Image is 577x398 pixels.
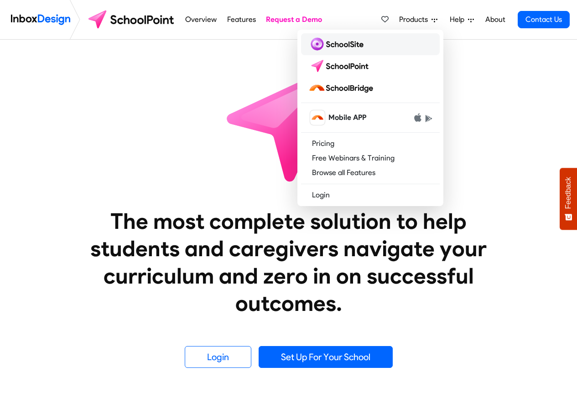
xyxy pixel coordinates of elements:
a: Request a Demo [264,10,325,29]
a: Pricing [301,136,440,151]
img: schoolpoint logo [84,9,180,31]
span: Help [450,14,468,25]
a: About [483,10,508,29]
heading: The most complete solution to help students and caregivers navigate your curriculum and zero in o... [72,207,505,317]
span: Mobile APP [328,112,366,123]
img: schoolpoint logo [308,59,373,73]
img: schoolsite logo [308,37,367,52]
span: Feedback [564,177,572,209]
a: Help [446,10,478,29]
a: Overview [183,10,219,29]
div: Products [297,30,443,206]
a: Login [301,188,440,202]
img: schoolbridge logo [308,81,377,95]
a: schoolbridge icon Mobile APP [301,107,440,129]
span: Products [399,14,431,25]
a: Contact Us [518,11,570,28]
img: icon_schoolpoint.svg [207,40,371,204]
button: Feedback - Show survey [560,168,577,230]
a: Products [395,10,441,29]
a: Features [224,10,258,29]
img: schoolbridge icon [310,110,325,125]
a: Login [185,346,251,368]
a: Browse all Features [301,165,440,180]
a: Free Webinars & Training [301,151,440,165]
a: Set Up For Your School [259,346,393,368]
